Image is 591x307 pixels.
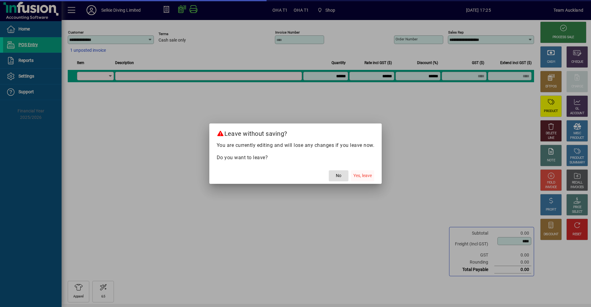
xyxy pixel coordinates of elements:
button: No [329,170,348,181]
p: You are currently editing and will lose any changes if you leave now. [217,142,375,149]
button: Yes, leave [351,170,374,181]
span: No [336,172,341,179]
span: Yes, leave [353,172,372,179]
p: Do you want to leave? [217,154,375,161]
h2: Leave without saving? [209,123,382,141]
